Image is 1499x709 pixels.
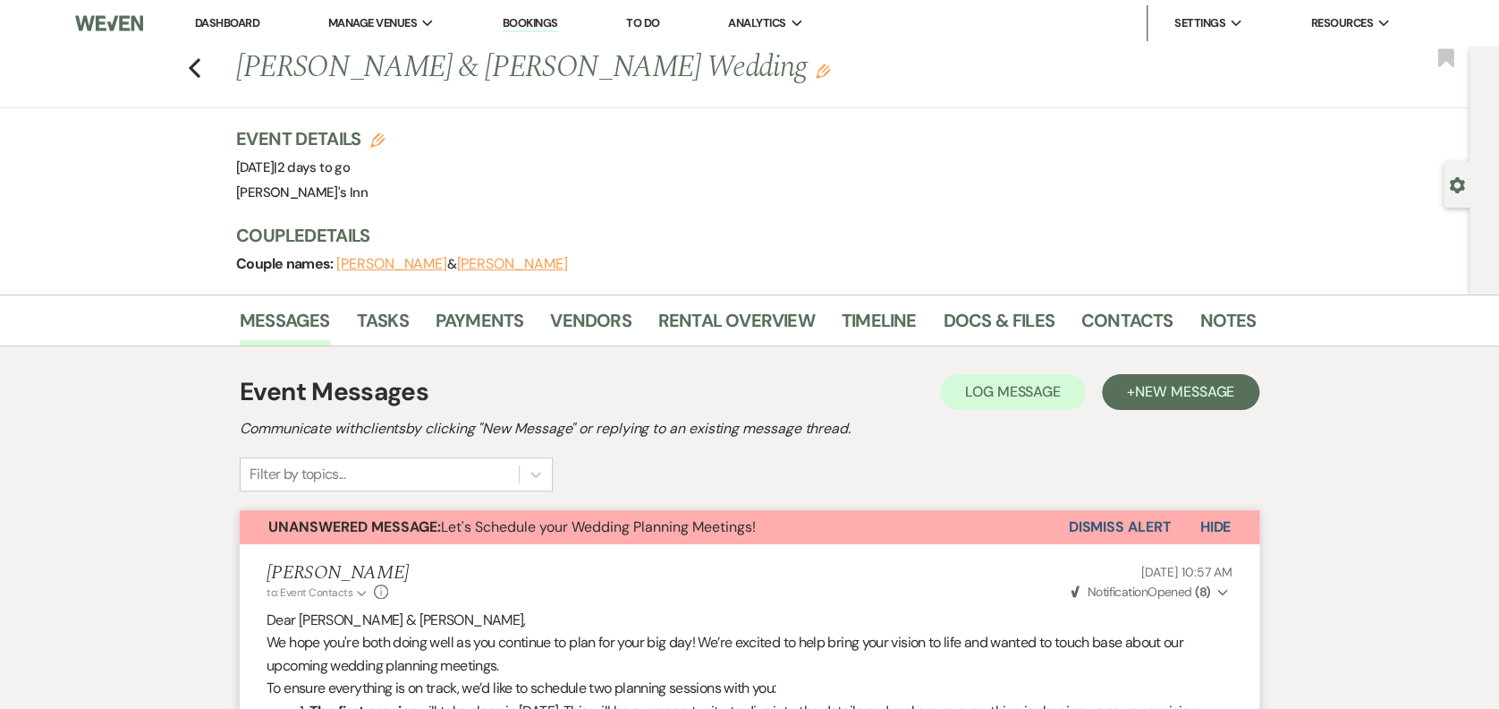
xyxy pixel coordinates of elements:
span: Settings [1174,14,1225,32]
a: Bookings [503,15,558,32]
span: Opened [1071,584,1210,600]
a: Vendors [550,306,631,346]
button: Edit [816,63,830,79]
a: Dashboard [195,15,259,30]
a: Tasks [357,306,409,346]
button: to: Event Contacts [267,585,369,601]
p: Dear [PERSON_NAME] & [PERSON_NAME], [267,609,1232,632]
h5: [PERSON_NAME] [267,562,409,585]
span: to: Event Contacts [267,585,352,600]
img: Weven Logo [75,4,143,42]
span: Couple names: [236,254,336,273]
button: Unanswered Message:Let's Schedule your Wedding Planning Meetings! [240,510,1068,544]
h1: Event Messages [240,373,428,411]
button: Hide [1171,510,1259,544]
span: & [336,255,567,273]
p: To ensure everything is on track, we’d like to schedule two planning sessions with you: [267,677,1232,700]
div: Filter by topics... [250,464,345,485]
span: Notification [1087,584,1147,600]
button: Dismiss Alert [1068,510,1171,544]
button: [PERSON_NAME] [336,257,447,271]
h2: Communicate with clients by clicking "New Message" or replying to an existing message thread. [240,418,1259,440]
strong: Unanswered Message: [268,517,441,536]
span: [DATE] [236,158,350,176]
strong: ( 8 ) [1195,584,1210,600]
a: Messages [240,306,330,346]
h1: [PERSON_NAME] & [PERSON_NAME] Wedding [236,47,1037,90]
a: Contacts [1081,306,1173,346]
a: Rental Overview [658,306,815,346]
span: 2 days to go [277,158,350,176]
h3: Couple Details [236,223,1238,248]
button: Log Message [940,374,1086,410]
span: | [274,158,350,176]
span: Analytics [728,14,785,32]
span: Resources [1310,14,1372,32]
a: To Do [626,15,659,30]
span: Log Message [965,382,1061,401]
a: Payments [436,306,524,346]
span: [PERSON_NAME]'s Inn [236,184,368,201]
button: +New Message [1102,374,1259,410]
button: Open lead details [1449,175,1465,192]
a: Timeline [842,306,917,346]
span: Manage Venues [328,14,417,32]
span: [DATE] 10:57 AM [1141,564,1232,580]
span: Hide [1199,517,1231,536]
button: [PERSON_NAME] [456,257,567,271]
a: Notes [1199,306,1256,346]
button: NotificationOpened (8) [1068,583,1232,602]
p: We hope you're both doing well as you continue to plan for your big day! We’re excited to help br... [267,631,1232,677]
h3: Event Details [236,126,385,151]
span: Let's Schedule your Wedding Planning Meetings! [268,517,756,536]
span: New Message [1135,382,1234,401]
a: Docs & Files [943,306,1054,346]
